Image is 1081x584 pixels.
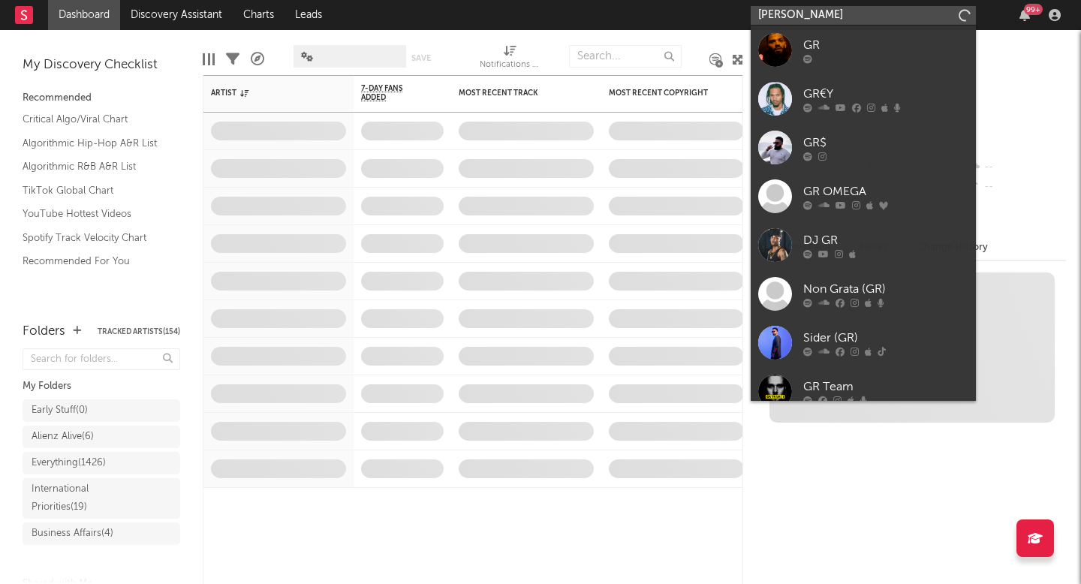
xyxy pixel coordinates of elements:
div: GR OMEGA [803,182,968,200]
a: GR [751,26,976,74]
a: GR$ [751,123,976,172]
div: Non Grata (GR) [803,280,968,298]
a: Sider (GR) [751,318,976,367]
a: Algorithmic R&B A&R List [23,158,165,175]
div: Artist [211,89,324,98]
div: Sider (GR) [803,329,968,347]
div: My Discovery Checklist [23,56,180,74]
div: -- [966,158,1066,177]
div: My Folders [23,378,180,396]
a: Everything(1426) [23,452,180,474]
span: 7-Day Fans Added [361,84,421,102]
div: GR$ [803,134,968,152]
div: International Priorities ( 19 ) [32,480,137,516]
a: GR OMEGA [751,172,976,221]
div: Recommended [23,89,180,107]
div: Folders [23,323,65,341]
a: Non Grata (GR) [751,269,976,318]
div: Alienz Alive ( 6 ) [32,428,94,446]
div: Most Recent Copyright [609,89,721,98]
a: Business Affairs(4) [23,522,180,545]
a: Early Stuff(0) [23,399,180,422]
input: Search for folders... [23,348,180,370]
input: Search... [569,45,682,68]
div: Most Recent Track [459,89,571,98]
div: Notifications (Artist) [480,38,540,81]
div: 99 + [1024,4,1043,15]
div: Business Affairs ( 4 ) [32,525,113,543]
a: Recommended For You [23,253,165,269]
div: A&R Pipeline [251,38,264,81]
a: Critical Algo/Viral Chart [23,111,165,128]
a: GR€Y [751,74,976,123]
button: Tracked Artists(154) [98,328,180,336]
div: Early Stuff ( 0 ) [32,402,88,420]
input: Search for artists [751,6,976,25]
div: Everything ( 1426 ) [32,454,106,472]
div: Filters [226,38,239,81]
a: YouTube Hottest Videos [23,206,165,222]
div: -- [966,177,1066,197]
div: GR [803,36,968,54]
div: Notifications (Artist) [480,56,540,74]
a: International Priorities(19) [23,478,180,519]
a: TikTok Global Chart [23,182,165,199]
div: GR Team [803,378,968,396]
button: 99+ [1019,9,1030,21]
a: Spotify Track Velocity Chart [23,230,165,246]
div: DJ GR [803,231,968,249]
div: GR€Y [803,85,968,103]
div: Edit Columns [203,38,215,81]
a: GR Team [751,367,976,416]
a: Algorithmic Hip-Hop A&R List [23,135,165,152]
a: DJ GR [751,221,976,269]
button: Save [411,54,431,62]
a: Alienz Alive(6) [23,426,180,448]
